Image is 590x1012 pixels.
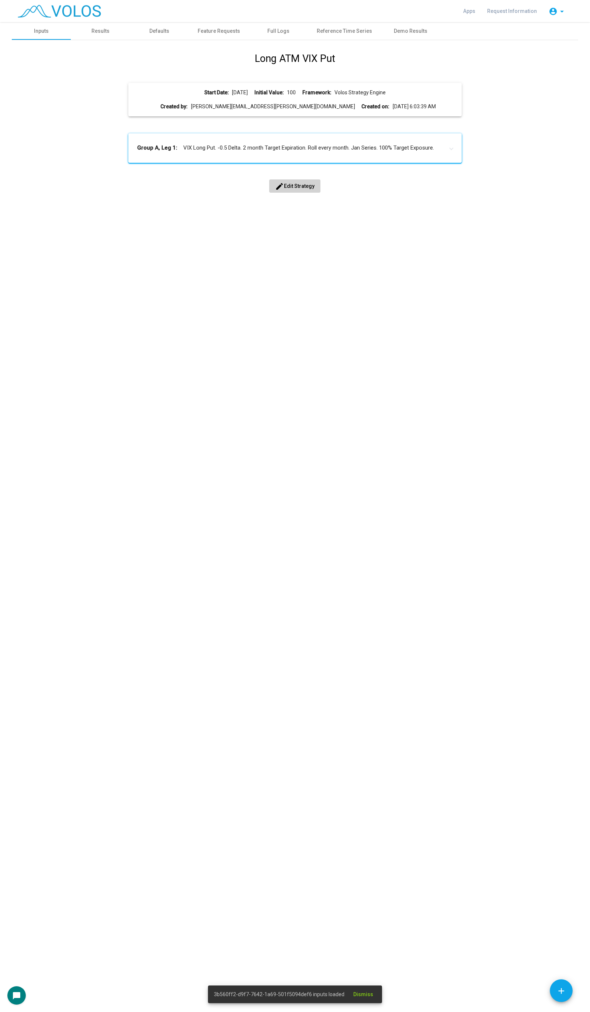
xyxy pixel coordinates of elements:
[556,986,566,996] mat-icon: add
[214,991,344,998] span: 3b560ff2-d9f7-7642-1a69-501f5094def6 inputs loaded
[302,89,332,97] b: Framework:
[558,7,566,16] mat-icon: arrow_drop_down
[12,991,21,1000] mat-icon: chat_bubble
[128,133,461,163] mat-expansion-panel-header: Group A, Leg 1:VIX Long Put. -0.5 Delta. 2 month Target Expiration. Roll every month. Jan Series....
[267,27,289,35] div: Full Logs
[457,4,481,18] a: Apps
[149,27,169,35] div: Defaults
[275,183,315,189] span: Edit Strategy
[353,991,373,997] span: Dismiss
[347,988,379,1001] button: Dismiss
[34,27,49,35] div: Inputs
[463,8,475,14] span: Apps
[204,89,229,97] b: Start Date:
[160,103,188,111] b: Created by:
[394,27,427,35] div: Demo Results
[550,979,573,1002] button: Add icon
[317,27,372,35] div: Reference Time Series
[137,144,183,152] b: Group A, Leg 1:
[254,89,284,97] b: Initial Value:
[275,182,284,191] mat-icon: edit
[361,103,389,111] b: Created on:
[481,4,543,18] a: Request Information
[269,179,320,193] button: Edit Strategy
[255,51,335,66] h1: Long ATM VIX Put
[91,27,110,35] div: Results
[134,89,455,97] div: [DATE] 100 Volos Strategy Engine
[549,7,558,16] mat-icon: account_circle
[487,8,537,14] span: Request Information
[198,27,240,35] div: Feature Requests
[134,103,455,111] div: [PERSON_NAME][EMAIL_ADDRESS][PERSON_NAME][DOMAIN_NAME] [DATE] 6:03:39 AM
[137,144,444,152] mat-panel-title: VIX Long Put. -0.5 Delta. 2 month Target Expiration. Roll every month. Jan Series. 100% Target Ex...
